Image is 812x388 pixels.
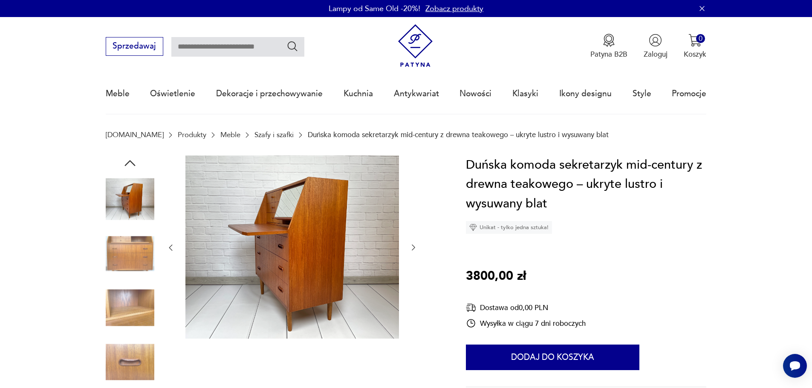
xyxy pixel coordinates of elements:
a: Zobacz produkty [425,3,483,14]
img: Zdjęcie produktu Duńska komoda sekretarzyk mid-century z drewna teakowego – ukryte lustro i wysuw... [106,338,154,386]
div: Unikat - tylko jedna sztuka! [466,221,552,234]
img: Zdjęcie produktu Duńska komoda sekretarzyk mid-century z drewna teakowego – ukryte lustro i wysuw... [106,229,154,278]
img: Ikona koszyka [688,34,702,47]
p: Duńska komoda sekretarzyk mid-century z drewna teakowego – ukryte lustro i wysuwany blat [308,131,609,139]
div: 0 [696,34,705,43]
button: Dodaj do koszyka [466,345,639,370]
a: Oświetlenie [150,74,195,113]
p: Patyna B2B [590,49,627,59]
a: Sprzedawaj [106,43,163,50]
img: Patyna - sklep z meblami i dekoracjami vintage [394,24,437,67]
button: 0Koszyk [684,34,706,59]
a: Promocje [672,74,706,113]
a: Meble [220,131,240,139]
a: [DOMAIN_NAME] [106,131,164,139]
p: Koszyk [684,49,706,59]
a: Ikony designu [559,74,612,113]
a: Ikona medaluPatyna B2B [590,34,627,59]
a: Szafy i szafki [254,131,294,139]
a: Meble [106,74,130,113]
p: Lampy od Same Old -20%! [329,3,420,14]
img: Ikona medalu [602,34,616,47]
img: Ikonka użytkownika [649,34,662,47]
a: Dekoracje i przechowywanie [216,74,323,113]
img: Zdjęcie produktu Duńska komoda sekretarzyk mid-century z drewna teakowego – ukryte lustro i wysuw... [106,284,154,332]
p: 3800,00 zł [466,267,526,286]
p: Zaloguj [644,49,668,59]
div: Dostawa od 0,00 PLN [466,302,586,313]
img: Ikona dostawy [466,302,476,313]
iframe: Smartsupp widget button [783,354,807,378]
img: Zdjęcie produktu Duńska komoda sekretarzyk mid-century z drewna teakowego – ukryte lustro i wysuw... [185,155,399,339]
a: Nowości [459,74,491,113]
a: Produkty [178,131,206,139]
button: Patyna B2B [590,34,627,59]
img: Zdjęcie produktu Duńska komoda sekretarzyk mid-century z drewna teakowego – ukryte lustro i wysuw... [106,175,154,224]
img: Ikona diamentu [469,224,477,231]
a: Kuchnia [344,74,373,113]
a: Klasyki [512,74,538,113]
div: Wysyłka w ciągu 7 dni roboczych [466,318,586,328]
button: Szukaj [286,40,299,52]
a: Style [633,74,651,113]
h1: Duńska komoda sekretarzyk mid-century z drewna teakowego – ukryte lustro i wysuwany blat [466,155,706,214]
button: Sprzedawaj [106,37,163,56]
button: Zaloguj [644,34,668,59]
a: Antykwariat [394,74,439,113]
